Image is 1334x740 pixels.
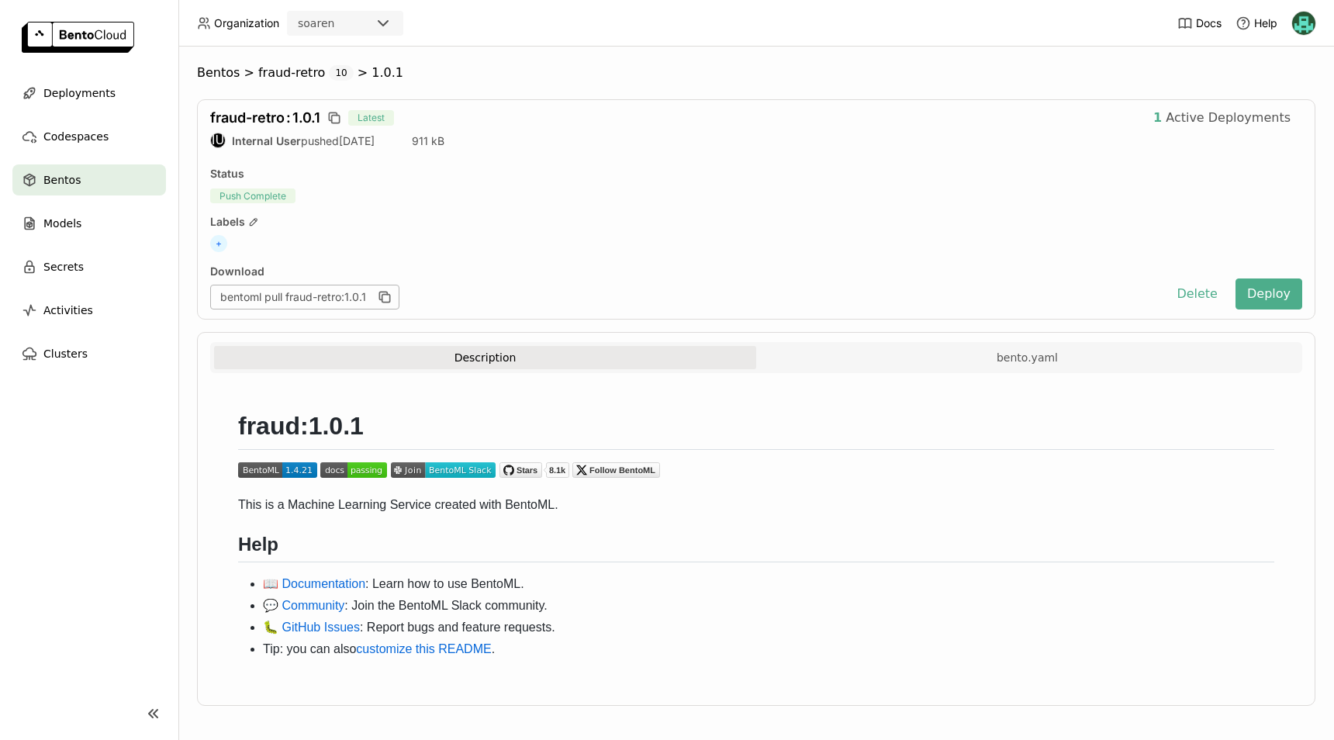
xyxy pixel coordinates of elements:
[1254,16,1277,30] span: Help
[320,462,387,478] img: documentation_status
[43,127,109,146] span: Codespaces
[43,214,81,233] span: Models
[258,65,354,81] div: fraud-retro10
[210,133,226,148] div: Internal User
[499,462,569,478] img: BentoML GitHub Repo
[348,110,394,126] span: Latest
[263,599,344,612] a: 💬 Community
[238,533,1274,562] h2: Help
[1196,16,1222,30] span: Docs
[756,346,1298,369] button: bento.yaml
[391,462,496,478] img: join_slack
[1153,110,1162,126] strong: 1
[1142,102,1302,133] button: 1Active Deployments
[210,133,375,148] div: pushed
[263,618,1274,637] li: : Report bugs and feature requests.
[12,121,166,152] a: Codespaces
[43,171,81,189] span: Bentos
[339,134,375,147] span: [DATE]
[1177,16,1222,31] a: Docs
[356,642,491,655] a: customize this README
[210,265,1159,278] div: Download
[263,575,1274,593] li: : Learn how to use BentoML.
[12,295,166,326] a: Activities
[1236,16,1277,31] div: Help
[298,16,334,31] div: soaren
[211,133,225,147] div: IU
[210,285,399,309] div: bentoml pull fraud-retro:1.0.1
[197,65,240,81] span: Bentos
[1165,278,1229,309] button: Delete
[43,258,84,276] span: Secrets
[336,16,337,32] input: Selected soaren.
[372,65,403,81] span: 1.0.1
[197,65,1315,81] nav: Breadcrumbs navigation
[238,410,1274,450] h1: fraud:1.0.1
[12,208,166,239] a: Models
[22,22,134,53] img: logo
[12,164,166,195] a: Bentos
[214,346,756,369] button: Description
[263,640,1274,659] li: Tip: you can also .
[1292,12,1315,35] img: Nhan Le
[412,134,444,147] span: 911 kB
[12,338,166,369] a: Clusters
[354,65,372,81] span: >
[12,78,166,109] a: Deployments
[43,84,116,102] span: Deployments
[210,188,295,203] span: Push Complete
[210,235,227,252] span: +
[263,596,1274,615] li: : Join the BentoML Slack community.
[232,134,301,147] strong: Internal User
[1236,278,1302,309] button: Deploy
[210,215,1302,229] div: Labels
[214,16,279,30] span: Organization
[43,344,88,363] span: Clusters
[263,577,365,590] a: 📖 Documentation
[210,167,1302,181] div: Status
[329,65,353,81] span: 10
[1166,110,1291,126] span: Active Deployments
[286,109,291,126] span: :
[12,251,166,282] a: Secrets
[240,65,258,81] span: >
[572,462,660,478] img: Twitter Follow
[258,65,325,81] span: fraud-retro
[263,621,360,634] a: 🐛 GitHub Issues
[238,496,1274,514] p: This is a Machine Learning Service created with BentoML.
[238,462,317,478] img: pypi_status
[210,109,320,126] span: fraud-retro 1.0.1
[43,301,93,320] span: Activities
